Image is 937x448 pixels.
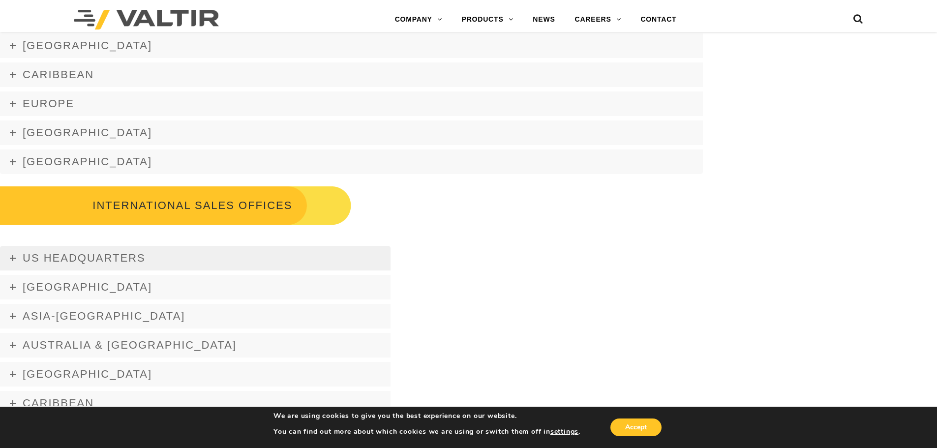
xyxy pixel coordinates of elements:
a: CAREERS [565,10,631,30]
span: [GEOGRAPHIC_DATA] [23,281,152,293]
button: settings [550,427,578,436]
p: You can find out more about which cookies we are using or switch them off in . [273,427,580,436]
span: Europe [23,97,74,110]
span: [GEOGRAPHIC_DATA] [23,126,152,139]
a: CONTACT [631,10,686,30]
span: Caribbean [23,397,94,409]
span: Caribbean [23,68,94,81]
a: NEWS [523,10,565,30]
a: PRODUCTS [452,10,523,30]
button: Accept [610,418,662,436]
span: Asia-[GEOGRAPHIC_DATA] [23,310,185,322]
p: We are using cookies to give you the best experience on our website. [273,412,580,420]
span: Australia & [GEOGRAPHIC_DATA] [23,339,237,351]
span: [GEOGRAPHIC_DATA] [23,39,152,52]
span: [GEOGRAPHIC_DATA] [23,155,152,168]
img: Valtir [74,10,219,30]
span: [GEOGRAPHIC_DATA] [23,368,152,380]
a: COMPANY [385,10,452,30]
span: US Headquarters [23,252,146,264]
